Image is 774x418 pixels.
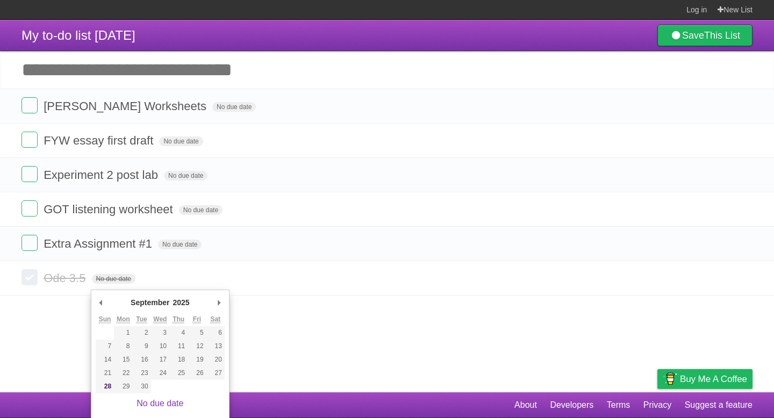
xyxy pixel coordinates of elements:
[188,326,206,340] button: 5
[607,395,630,415] a: Terms
[164,171,207,181] span: No due date
[206,340,225,353] button: 13
[21,269,38,285] label: Done
[99,315,111,323] abbr: Sunday
[44,271,88,285] span: Ode 3.5
[169,326,188,340] button: 4
[206,366,225,380] button: 27
[114,326,132,340] button: 1
[132,340,150,353] button: 9
[96,380,114,393] button: 28
[169,366,188,380] button: 25
[92,274,135,284] span: No due date
[643,395,671,415] a: Privacy
[44,99,209,113] span: [PERSON_NAME] Worksheets
[214,294,225,311] button: Next Month
[114,366,132,380] button: 22
[169,353,188,366] button: 18
[132,326,150,340] button: 2
[44,168,161,182] span: Experiment 2 post lab
[159,136,203,146] span: No due date
[96,366,114,380] button: 21
[685,395,752,415] a: Suggest a feature
[96,353,114,366] button: 14
[550,395,593,415] a: Developers
[206,326,225,340] button: 6
[96,340,114,353] button: 7
[21,200,38,217] label: Done
[114,340,132,353] button: 8
[657,369,752,389] a: Buy me a coffee
[21,97,38,113] label: Done
[171,294,191,311] div: 2025
[129,294,171,311] div: September
[132,353,150,366] button: 16
[188,366,206,380] button: 26
[21,28,135,42] span: My to-do list [DATE]
[151,340,169,353] button: 10
[21,132,38,148] label: Done
[44,134,156,147] span: FYW essay first draft
[114,353,132,366] button: 15
[158,240,202,249] span: No due date
[117,315,130,323] abbr: Monday
[173,315,184,323] abbr: Thursday
[151,353,169,366] button: 17
[137,399,183,408] a: No due date
[212,102,256,112] span: No due date
[153,315,167,323] abbr: Wednesday
[210,315,220,323] abbr: Saturday
[114,380,132,393] button: 29
[188,340,206,353] button: 12
[179,205,223,215] span: No due date
[151,366,169,380] button: 24
[136,315,147,323] abbr: Tuesday
[206,353,225,366] button: 20
[169,340,188,353] button: 11
[132,380,150,393] button: 30
[151,326,169,340] button: 3
[44,237,155,250] span: Extra Assignment #1
[680,370,747,388] span: Buy me a coffee
[96,294,106,311] button: Previous Month
[704,30,740,41] b: This List
[132,366,150,380] button: 23
[657,25,752,46] a: SaveThis List
[188,353,206,366] button: 19
[21,235,38,251] label: Done
[21,166,38,182] label: Done
[44,203,175,216] span: GOT listening worksheet
[193,315,201,323] abbr: Friday
[514,395,537,415] a: About
[663,370,677,388] img: Buy me a coffee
